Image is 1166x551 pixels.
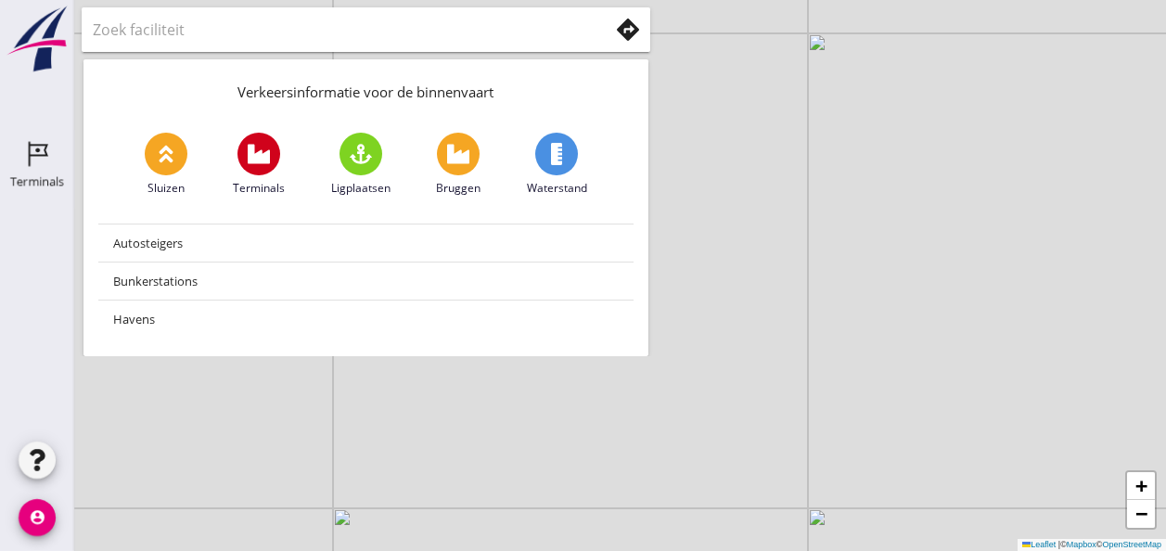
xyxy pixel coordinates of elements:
[83,59,648,118] div: Verkeersinformatie voor de binnenvaart
[233,180,285,197] span: Terminals
[527,180,587,197] span: Waterstand
[1058,540,1060,549] span: |
[436,133,480,197] a: Bruggen
[145,133,187,197] a: Sluizen
[19,499,56,536] i: account_circle
[1102,540,1161,549] a: OpenStreetMap
[4,5,70,73] img: logo-small.a267ee39.svg
[93,15,583,45] input: Zoek faciliteit
[113,232,619,254] div: Autosteigers
[1127,500,1155,528] a: Zoom out
[331,180,391,197] span: Ligplaatsen
[1067,540,1096,549] a: Mapbox
[1135,502,1147,525] span: −
[527,133,587,197] a: Waterstand
[10,175,64,187] div: Terminals
[1022,540,1056,549] a: Leaflet
[233,133,285,197] a: Terminals
[1135,474,1147,497] span: +
[147,180,185,197] span: Sluizen
[331,133,391,197] a: Ligplaatsen
[1018,539,1166,551] div: © ©
[113,308,619,330] div: Havens
[436,180,480,197] span: Bruggen
[1127,472,1155,500] a: Zoom in
[113,270,619,292] div: Bunkerstations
